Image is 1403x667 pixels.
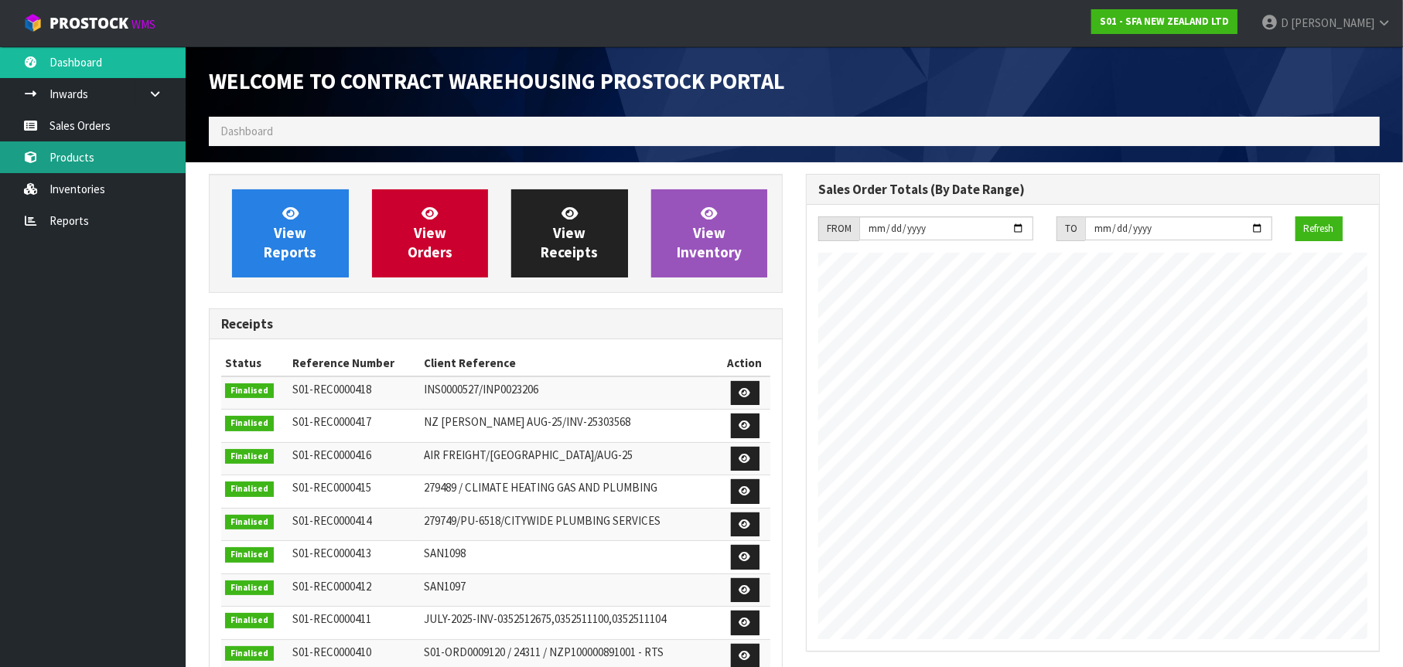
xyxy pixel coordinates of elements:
a: ViewReports [232,189,349,277]
span: S01-REC0000413 [292,546,371,560]
span: [PERSON_NAME] [1291,15,1374,30]
span: INS0000527/INP0023206 [424,382,538,396]
th: Action [719,351,770,376]
span: 279749/PU-6518/CITYWIDE PLUMBING SERVICES [424,513,661,528]
span: View Reports [264,204,316,262]
span: Finalised [225,547,274,563]
a: ViewOrders [372,189,489,277]
span: Finalised [225,515,274,530]
span: Finalised [225,646,274,662]
span: S01-REC0000417 [292,414,371,429]
a: ViewReceipts [511,189,628,277]
span: JULY-2025-INV-0352512675,0352511100,0352511104 [424,611,666,626]
img: cube-alt.png [23,13,43,32]
span: S01-REC0000411 [292,611,371,626]
th: Client Reference [420,351,719,376]
div: FROM [818,216,859,241]
span: S01-REC0000415 [292,480,371,495]
span: Finalised [225,482,274,497]
strong: S01 - SFA NEW ZEALAND LTD [1100,15,1229,28]
span: Finalised [225,613,274,628]
span: 279489 / CLIMATE HEATING GAS AND PLUMBING [424,480,657,495]
span: S01-REC0000412 [292,579,371,594]
span: ProStock [49,13,128,33]
span: AIR FREIGHT/[GEOGRAPHIC_DATA]/AUG-25 [424,448,633,462]
span: View Inventory [677,204,742,262]
th: Status [221,351,288,376]
h3: Receipts [221,317,770,332]
span: Welcome to Contract Warehousing ProStock Portal [209,67,785,95]
button: Refresh [1295,216,1343,241]
span: Finalised [225,580,274,596]
span: View Orders [408,204,452,262]
span: NZ [PERSON_NAME] AUG-25/INV-25303568 [424,414,630,429]
span: Finalised [225,416,274,431]
span: SAN1097 [424,579,466,594]
a: ViewInventory [651,189,768,277]
span: S01-ORD0009120 / 24311 / NZP100000891001 - RTS [424,645,664,659]
span: S01-REC0000418 [292,382,371,396]
th: Reference Number [288,351,420,376]
span: View Receipts [541,204,598,262]
span: Finalised [225,449,274,465]
div: TO [1057,216,1085,241]
small: WMS [131,17,155,32]
span: S01-REC0000414 [292,513,371,528]
span: D [1281,15,1289,30]
span: Dashboard [220,124,273,138]
h3: Sales Order Totals (By Date Range) [818,182,1367,197]
span: S01-REC0000410 [292,645,371,659]
span: Finalised [225,383,274,399]
span: SAN1098 [424,546,466,560]
span: S01-REC0000416 [292,448,371,462]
